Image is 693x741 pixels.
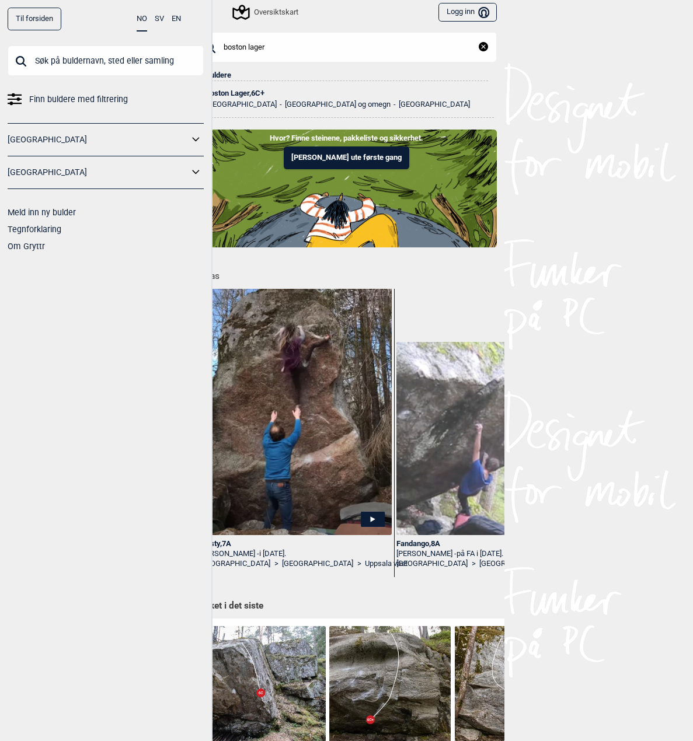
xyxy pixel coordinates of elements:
[9,132,684,144] p: Hvor? Finne steinene, pakkeliste og sikkerhet.
[396,342,588,535] img: Stefan pa Fandango
[438,3,496,22] button: Logg inn
[8,131,189,148] a: [GEOGRAPHIC_DATA]
[199,549,391,559] div: [PERSON_NAME] -
[479,559,551,569] a: [GEOGRAPHIC_DATA]
[206,100,277,109] li: [GEOGRAPHIC_DATA]
[8,164,189,181] a: [GEOGRAPHIC_DATA]
[391,100,470,109] li: [GEOGRAPHIC_DATA]
[396,539,588,549] div: Fandango , 8A
[396,559,468,569] a: [GEOGRAPHIC_DATA]
[206,62,488,81] div: Buldere
[277,100,391,109] li: [GEOGRAPHIC_DATA] og omegn
[8,91,204,108] a: Finn buldere med filtrering
[172,8,181,30] button: EN
[155,8,164,30] button: SV
[197,263,504,283] h1: Betas
[199,559,270,569] a: [GEOGRAPHIC_DATA]
[274,559,278,569] span: >
[365,559,408,569] a: Uppsala väst
[206,89,488,97] div: Boston Lager , 6C+
[234,5,298,19] div: Oversiktskart
[137,8,147,32] button: NO
[197,600,497,613] h1: Ticket i det siste
[457,549,526,558] span: på FA i [DATE]. @2:40
[8,225,61,234] a: Tegnforklaring
[199,539,391,549] div: Frosty , 7A
[8,208,76,217] a: Meld inn ny bulder
[29,91,128,108] span: Finn buldere med filtrering
[8,46,204,76] input: Søk på buldernavn, sted eller samling
[199,278,391,535] img: Christina pa Frosty
[357,559,361,569] span: >
[197,32,497,62] input: Søk på buldernavn, sted eller samling
[259,549,286,558] span: i [DATE].
[284,146,409,169] button: [PERSON_NAME] ute første gang
[396,549,588,559] div: [PERSON_NAME] -
[8,8,61,30] a: Til forsiden
[472,559,476,569] span: >
[197,130,497,247] img: Indoor to outdoor
[282,559,353,569] a: [GEOGRAPHIC_DATA]
[8,242,45,251] a: Om Gryttr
